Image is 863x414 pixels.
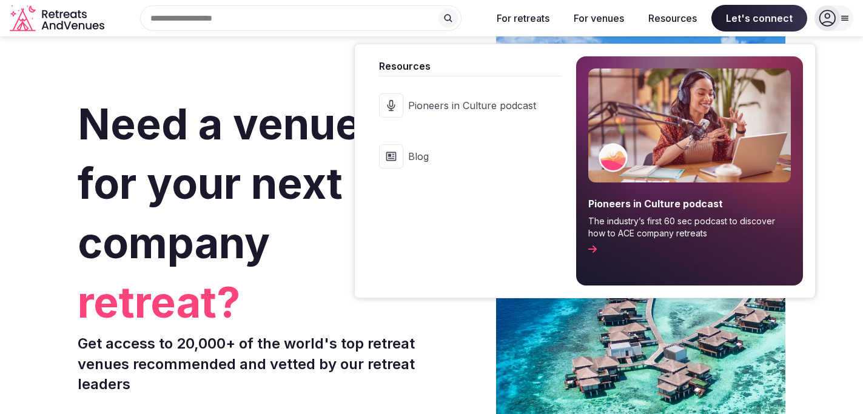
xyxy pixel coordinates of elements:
[367,132,562,181] a: Blog
[10,5,107,32] a: Visit the homepage
[564,5,634,32] button: For venues
[639,5,707,32] button: Resources
[367,81,562,130] a: Pioneers in Culture podcast
[78,273,427,332] span: retreat?
[711,5,807,32] span: Let's connect
[408,99,536,112] span: Pioneers in Culture podcast
[78,98,361,269] span: Need a venue for your next company
[408,150,536,163] span: Blog
[588,215,791,239] span: The industry’s first 60 sec podcast to discover how to ACE company retreats
[576,56,803,285] a: Pioneers in Culture podcastThe industry’s first 60 sec podcast to discover how to ACE company ret...
[588,68,791,182] img: Resources
[379,59,562,73] span: Resources
[78,333,427,395] p: Get access to 20,000+ of the world's top retreat venues recommended and vetted by our retreat lea...
[10,5,107,32] svg: Retreats and Venues company logo
[487,5,559,32] button: For retreats
[588,197,791,210] span: Pioneers in Culture podcast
